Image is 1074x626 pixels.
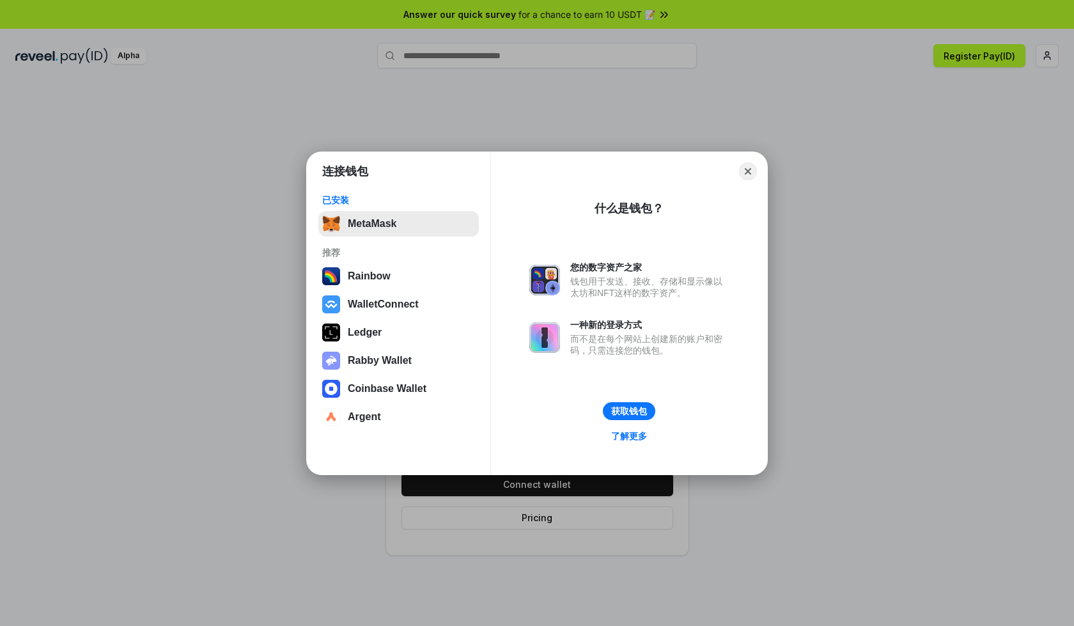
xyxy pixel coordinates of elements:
[322,215,340,233] img: svg+xml,%3Csvg%20fill%3D%22none%22%20height%3D%2233%22%20viewBox%3D%220%200%2035%2033%22%20width%...
[348,383,426,395] div: Coinbase Wallet
[529,322,560,353] img: svg+xml,%3Csvg%20xmlns%3D%22http%3A%2F%2Fwww.w3.org%2F2000%2Fsvg%22%20fill%3D%22none%22%20viewBox...
[348,218,396,230] div: MetaMask
[322,295,340,313] img: svg+xml,%3Csvg%20width%3D%2228%22%20height%3D%2228%22%20viewBox%3D%220%200%2028%2028%22%20fill%3D...
[322,164,368,179] h1: 连接钱包
[603,428,655,444] a: 了解更多
[739,162,757,180] button: Close
[322,324,340,341] img: svg+xml,%3Csvg%20xmlns%3D%22http%3A%2F%2Fwww.w3.org%2F2000%2Fsvg%22%20width%3D%2228%22%20height%3...
[322,380,340,398] img: svg+xml,%3Csvg%20width%3D%2228%22%20height%3D%2228%22%20viewBox%3D%220%200%2028%2028%22%20fill%3D...
[570,333,729,356] div: 而不是在每个网站上创建新的账户和密码，只需连接您的钱包。
[322,194,475,206] div: 已安装
[570,319,729,331] div: 一种新的登录方式
[348,270,391,282] div: Rainbow
[318,348,479,373] button: Rabby Wallet
[611,405,647,417] div: 获取钱包
[318,376,479,402] button: Coinbase Wallet
[570,262,729,273] div: 您的数字资产之家
[348,327,382,338] div: Ledger
[348,411,381,423] div: Argent
[322,247,475,258] div: 推荐
[322,352,340,370] img: svg+xml,%3Csvg%20xmlns%3D%22http%3A%2F%2Fwww.w3.org%2F2000%2Fsvg%22%20fill%3D%22none%22%20viewBox...
[318,292,479,317] button: WalletConnect
[322,267,340,285] img: svg+xml,%3Csvg%20width%3D%22120%22%20height%3D%22120%22%20viewBox%3D%220%200%20120%20120%22%20fil...
[529,265,560,295] img: svg+xml,%3Csvg%20xmlns%3D%22http%3A%2F%2Fwww.w3.org%2F2000%2Fsvg%22%20fill%3D%22none%22%20viewBox...
[603,402,655,420] button: 获取钱包
[318,263,479,289] button: Rainbow
[570,276,729,299] div: 钱包用于发送、接收、存储和显示像以太坊和NFT这样的数字资产。
[595,201,664,216] div: 什么是钱包？
[348,299,419,310] div: WalletConnect
[318,404,479,430] button: Argent
[322,408,340,426] img: svg+xml,%3Csvg%20width%3D%2228%22%20height%3D%2228%22%20viewBox%3D%220%200%2028%2028%22%20fill%3D...
[348,355,412,366] div: Rabby Wallet
[611,430,647,442] div: 了解更多
[318,320,479,345] button: Ledger
[318,211,479,237] button: MetaMask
